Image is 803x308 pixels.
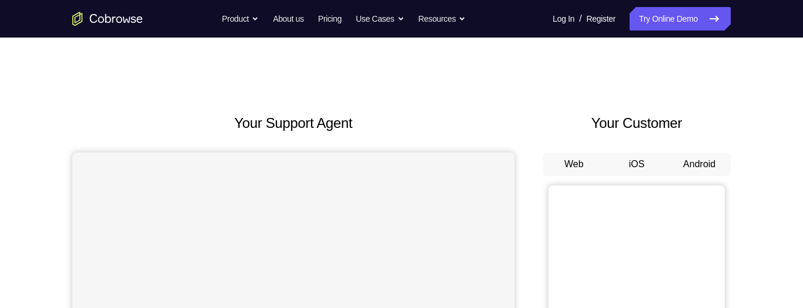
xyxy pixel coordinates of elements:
[419,7,466,31] button: Resources
[630,7,731,31] a: Try Online Demo
[605,153,668,176] button: iOS
[222,7,259,31] button: Product
[543,113,731,134] h2: Your Customer
[356,7,404,31] button: Use Cases
[668,153,731,176] button: Android
[543,153,605,176] button: Web
[587,7,615,31] a: Register
[72,113,514,134] h2: Your Support Agent
[553,7,574,31] a: Log In
[318,7,342,31] a: Pricing
[579,12,581,26] span: /
[273,7,303,31] a: About us
[72,12,143,26] a: Go to the home page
